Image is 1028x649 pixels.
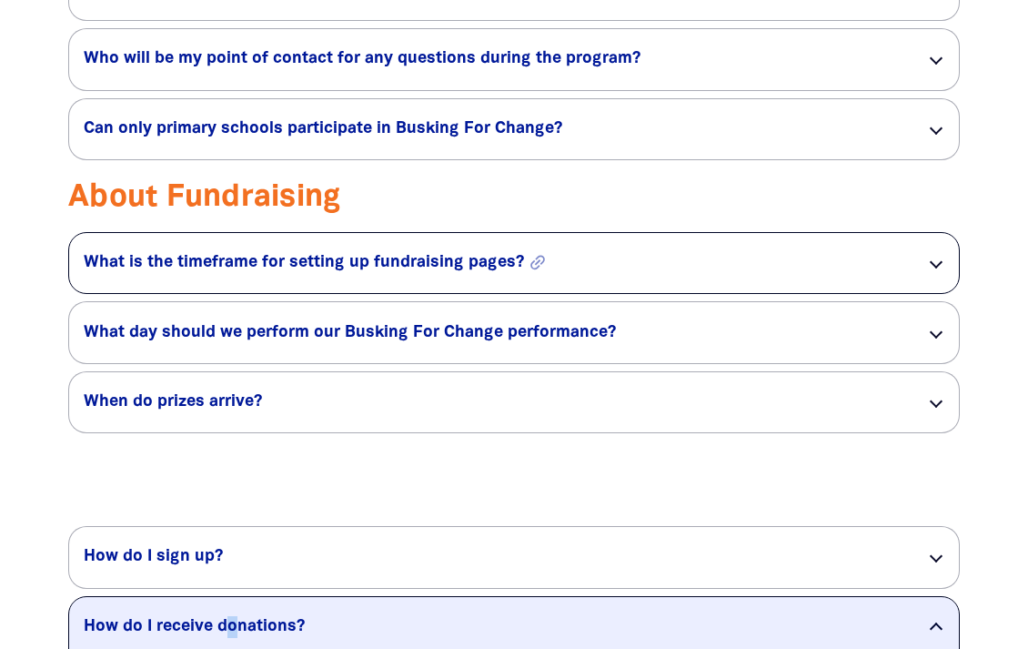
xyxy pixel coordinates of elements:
h5: Can only primary schools participate in Busking For Change? [84,118,902,140]
button: link [528,252,606,272]
h5: Who will be my point of contact for any questions during the program? [84,48,902,70]
span: About Fundraising [68,184,341,212]
h5: When do prizes arrive? [84,391,902,413]
h5: How do I sign up? [84,546,902,568]
i: link [524,248,552,276]
h5: How do I receive donations? [84,616,902,638]
h5: What is the timeframe for setting up fundraising pages? [84,252,902,274]
h5: What day should we perform our Busking For Change performance? [84,322,902,344]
